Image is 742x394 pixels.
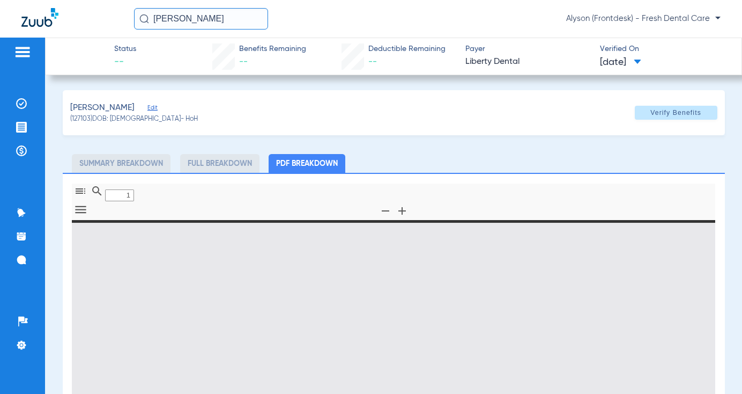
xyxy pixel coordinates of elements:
span: Alyson (Frontdesk) - Fresh Dental Care [566,13,721,24]
li: Full Breakdown [180,154,259,173]
input: Search for patients [134,8,268,30]
button: Verify Benefits [635,106,717,120]
span: Payer [465,43,590,55]
span: Verified On [600,43,725,55]
span: Status [114,43,136,55]
input: Page [105,189,134,201]
li: PDF Breakdown [269,154,345,173]
svg: Tools [73,202,88,217]
span: [DATE] [600,56,641,69]
span: -- [239,57,248,66]
span: Edit [147,104,157,114]
pdf-shy-button: Zoom In [394,211,410,219]
iframe: Chat Widget [688,342,742,394]
img: Zuub Logo [21,8,58,27]
pdf-shy-button: Find in Document [88,191,105,199]
span: Deductible Remaining [368,43,446,55]
span: -- [368,57,377,66]
span: (127103) DOB: [DEMOGRAPHIC_DATA] - HoH [70,115,198,125]
li: Summary Breakdown [72,154,170,173]
img: Search Icon [139,14,149,24]
pdf-shy-button: Toggle Sidebar [72,191,88,199]
button: Zoom In [393,203,411,219]
span: -- [114,55,136,69]
pdf-shy-button: Zoom Out [377,211,394,219]
span: Liberty Dental [465,55,590,69]
button: Find in Document [88,184,106,199]
span: Benefits Remaining [239,43,306,55]
span: Verify Benefits [650,108,701,117]
span: [PERSON_NAME] [70,101,135,115]
img: hamburger-icon [14,46,31,59]
button: Tools [71,203,90,218]
button: Zoom Out [376,203,395,219]
button: Toggle Sidebar [71,184,90,199]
